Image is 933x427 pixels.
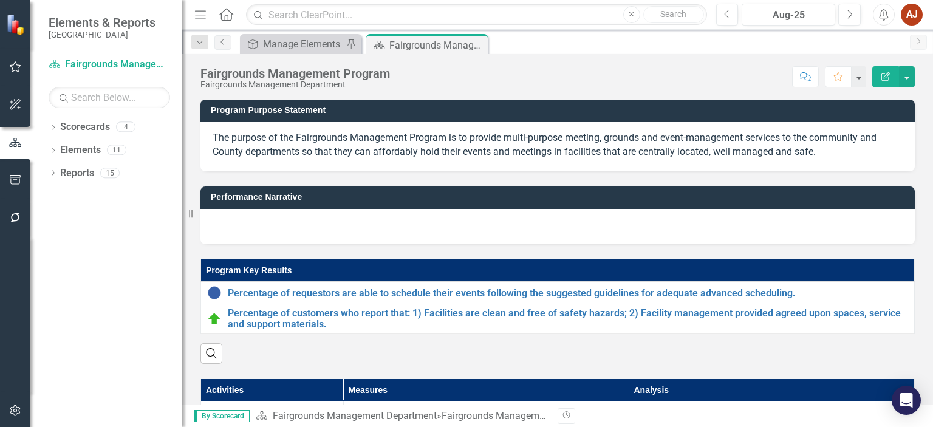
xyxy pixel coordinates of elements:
[6,14,27,35] img: ClearPoint Strategy
[746,8,831,22] div: Aug-25
[201,304,915,333] td: Double-Click to Edit Right Click for Context Menu
[389,38,485,53] div: Fairgrounds Management Program
[243,36,343,52] a: Manage Elements
[660,9,686,19] span: Search
[228,288,908,299] a: Percentage of requestors are able to schedule their events following the suggested guidelines for...
[263,36,343,52] div: Manage Elements
[100,168,120,178] div: 15
[60,120,110,134] a: Scorecards
[49,87,170,108] input: Search Below...
[442,410,592,422] div: Fairgrounds Management Program
[211,106,909,115] h3: Program Purpose Statement
[107,145,126,155] div: 11
[207,285,222,300] img: No Data
[256,409,549,423] div: »
[49,15,155,30] span: Elements & Reports
[742,4,835,26] button: Aug-25
[116,122,135,132] div: 4
[60,143,101,157] a: Elements
[892,386,921,415] div: Open Intercom Messenger
[213,131,903,159] p: The purpose of the Fairgrounds Management Program is to provide multi-purpose meeting, grounds an...
[643,6,704,23] button: Search
[901,4,923,26] button: AJ
[211,193,909,202] h3: Performance Narrative
[207,312,222,326] img: On Target
[49,30,155,39] small: [GEOGRAPHIC_DATA]
[194,410,250,422] span: By Scorecard
[201,282,915,304] td: Double-Click to Edit Right Click for Context Menu
[246,4,706,26] input: Search ClearPoint...
[200,67,390,80] div: Fairgrounds Management Program
[273,410,437,422] a: Fairgrounds Management Department
[49,58,170,72] a: Fairgrounds Management Department
[228,308,908,329] a: Percentage of customers who report that: 1) Facilities are clean and free of safety hazards; 2) F...
[60,166,94,180] a: Reports
[200,80,390,89] div: Fairgrounds Management Department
